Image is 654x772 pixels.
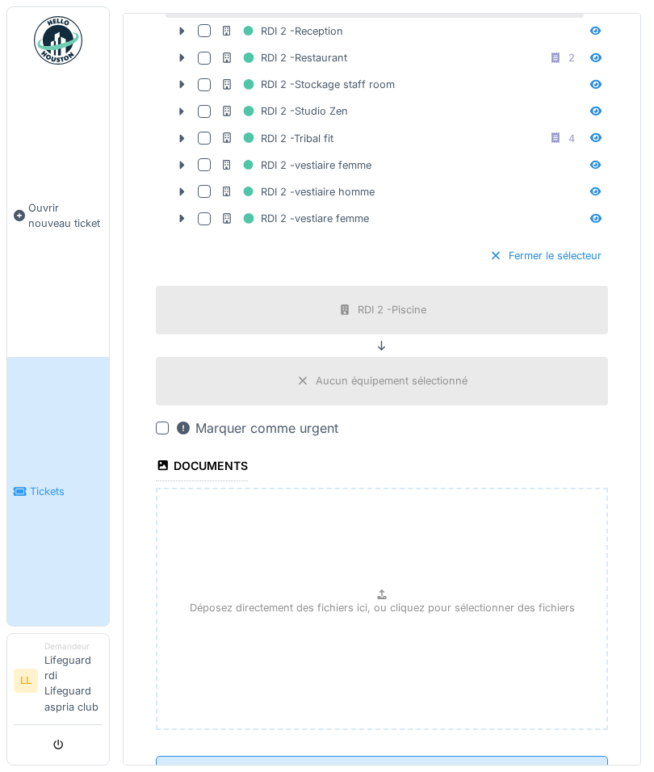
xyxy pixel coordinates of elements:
[220,208,369,229] div: RDI 2 -vestiare femme
[14,669,38,693] li: LL
[7,357,109,625] a: Tickets
[156,454,248,481] div: Documents
[358,302,426,317] div: RDI 2 -Piscine
[220,128,333,149] div: RDI 2 -Tribal fit
[568,131,575,146] div: 4
[44,640,103,721] li: Lifeguard rdi Lifeguard aspria club
[34,16,82,65] img: Badge_color-CXgf-gQk.svg
[220,182,375,202] div: RDI 2 -vestiaire homme
[220,48,347,68] div: RDI 2 -Restaurant
[220,21,343,41] div: RDI 2 -Reception
[175,418,338,438] div: Marquer comme urgent
[483,245,608,266] div: Fermer le sélecteur
[14,640,103,725] a: LL DemandeurLifeguard rdi Lifeguard aspria club
[220,74,395,94] div: RDI 2 -Stockage staff room
[28,200,103,231] span: Ouvrir nouveau ticket
[568,50,575,65] div: 2
[44,640,103,652] div: Demandeur
[316,373,467,388] div: Aucun équipement sélectionné
[220,155,371,175] div: RDI 2 -vestiaire femme
[190,600,575,615] p: Déposez directement des fichiers ici, ou cliquez pour sélectionner des fichiers
[220,101,348,121] div: RDI 2 -Studio Zen
[30,484,103,499] span: Tickets
[7,73,109,357] a: Ouvrir nouveau ticket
